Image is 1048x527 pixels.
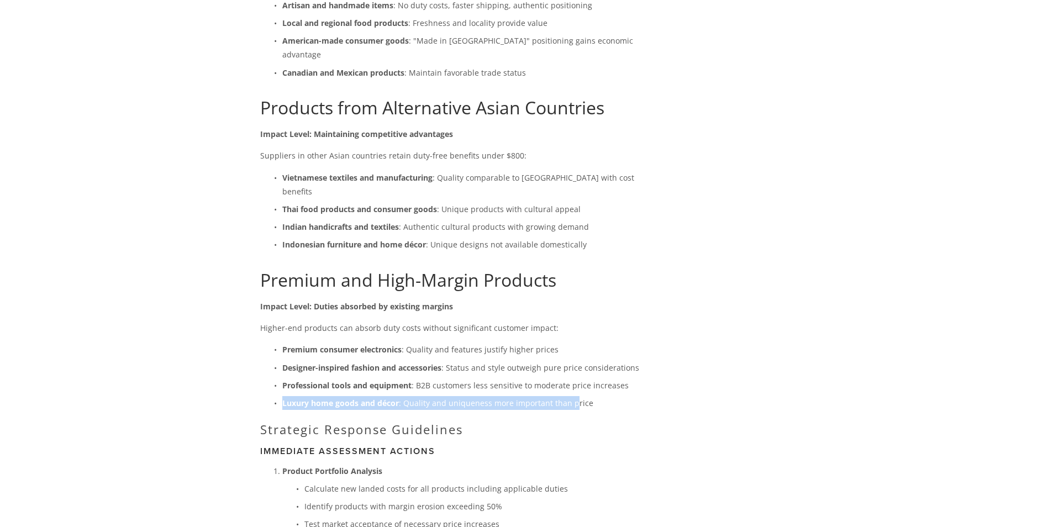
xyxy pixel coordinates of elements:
p: Calculate new landed costs for all products including applicable duties [304,482,647,496]
h3: Immediate Assessment Actions [260,446,647,456]
strong: Designer-inspired fashion and accessories [282,362,441,373]
strong: Thai food products and consumer goods [282,204,437,214]
p: Higher-end products can absorb duty costs without significant customer impact: [260,321,647,335]
strong: Luxury home goods and décor [282,398,399,408]
p: : Unique designs not available domestically [282,238,647,251]
p: : Quality comparable to [GEOGRAPHIC_DATA] with cost benefits [282,171,647,198]
p: : Status and style outweigh pure price considerations [282,361,647,375]
strong: Premium consumer electronics [282,344,402,355]
strong: Impact Level: Maintaining competitive advantages [260,129,453,139]
p: Suppliers in other Asian countries retain duty-free benefits under $800: [260,149,647,162]
strong: Impact Level: Duties absorbed by existing margins [260,301,453,312]
strong: Product Portfolio Analysis [282,466,382,476]
strong: Indonesian furniture and home décor [282,239,426,250]
p: : "Made in [GEOGRAPHIC_DATA]" positioning gains economic advantage [282,34,647,61]
p: : Maintain favorable trade status [282,66,647,80]
strong: Professional tools and equipment [282,380,412,391]
h2: Strategic Response Guidelines [260,422,647,436]
h1: Premium and High-Margin Products [260,270,647,291]
h1: Products from Alternative Asian Countries [260,97,647,118]
strong: American-made consumer goods [282,35,409,46]
strong: Local and regional food products [282,18,408,28]
p: : Unique products with cultural appeal [282,202,647,216]
strong: Vietnamese textiles and manufacturing [282,172,433,183]
p: : Quality and uniqueness more important than price [282,396,647,410]
p: : B2B customers less sensitive to moderate price increases [282,378,647,392]
p: : Quality and features justify higher prices [282,342,647,356]
strong: Indian handicrafts and textiles [282,222,399,232]
p: Identify products with margin erosion exceeding 50% [304,499,647,513]
p: : Freshness and locality provide value [282,16,647,30]
p: : Authentic cultural products with growing demand [282,220,647,234]
strong: Canadian and Mexican products [282,67,404,78]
